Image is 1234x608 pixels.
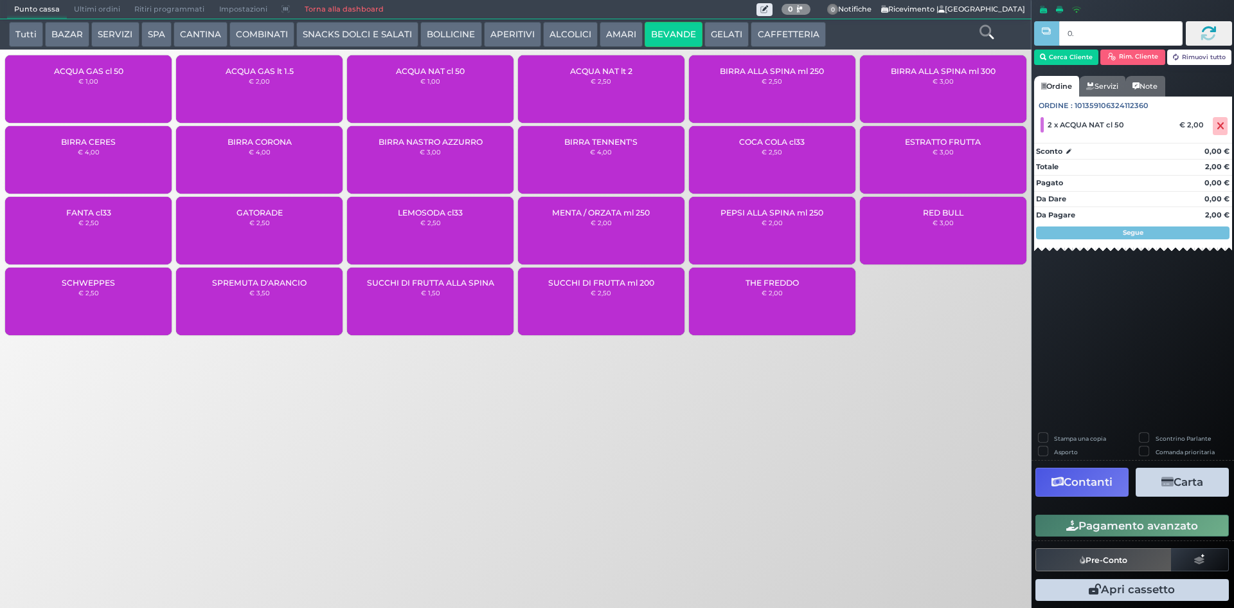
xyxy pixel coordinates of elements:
[141,22,172,48] button: SPA
[237,208,283,217] span: GATORADE
[1100,50,1165,65] button: Rim. Cliente
[720,208,823,217] span: PEPSI ALLA SPINA ml 250
[66,208,111,217] span: FANTA cl33
[45,22,89,48] button: BAZAR
[645,22,702,48] button: BEVANDE
[1039,100,1073,111] span: Ordine :
[249,289,270,297] small: € 3,50
[591,219,612,226] small: € 2,00
[484,22,541,48] button: APERITIVI
[127,1,211,19] span: Ritiri programmati
[1054,448,1078,456] label: Asporto
[590,148,612,156] small: € 4,00
[367,278,494,288] span: SUCCHI DI FRUTTA ALLA SPINA
[1136,468,1229,497] button: Carta
[249,219,270,226] small: € 2,50
[1036,162,1059,171] strong: Totale
[1054,434,1106,443] label: Stampa una copia
[420,22,481,48] button: BOLLICINE
[600,22,643,48] button: AMARI
[1156,448,1215,456] label: Comanda prioritaria
[1204,147,1230,156] strong: 0,00 €
[1123,228,1143,237] strong: Segue
[923,208,963,217] span: RED BULL
[564,137,638,147] span: BIRRA TENNENT'S
[78,77,98,85] small: € 1,00
[1035,515,1229,537] button: Pagamento avanzato
[226,66,294,76] span: ACQUA GAS lt 1.5
[297,1,390,19] a: Torna alla dashboard
[1156,434,1211,443] label: Scontrino Parlante
[788,5,793,14] b: 0
[827,4,839,15] span: 0
[1035,548,1172,571] button: Pre-Conto
[591,77,611,85] small: € 2,50
[1205,210,1230,219] strong: 2,00 €
[739,137,805,147] span: COCA COLA cl33
[1035,468,1129,497] button: Contanti
[751,22,825,48] button: CAFFETTERIA
[1079,76,1125,97] a: Servizi
[1204,194,1230,203] strong: 0,00 €
[91,22,139,48] button: SERVIZI
[762,77,782,85] small: € 2,50
[762,148,782,156] small: € 2,50
[67,1,127,19] span: Ultimi ordini
[228,137,292,147] span: BIRRA CORONA
[591,289,611,297] small: € 2,50
[746,278,799,288] span: THE FREDDO
[1177,120,1210,129] div: € 2,00
[398,208,463,217] span: LEMOSODA cl33
[552,208,650,217] span: MENTA / ORZATA ml 250
[420,219,441,226] small: € 2,50
[78,148,100,156] small: € 4,00
[720,66,824,76] span: BIRRA ALLA SPINA ml 250
[1036,210,1075,219] strong: Da Pagare
[1034,50,1099,65] button: Cerca Cliente
[1036,178,1063,187] strong: Pagato
[296,22,418,48] button: SNACKS DOLCI E SALATI
[379,137,483,147] span: BIRRA NASTRO AZZURRO
[249,77,270,85] small: € 2,00
[933,148,954,156] small: € 3,00
[7,1,67,19] span: Punto cassa
[543,22,598,48] button: ALCOLICI
[62,278,115,288] span: SCHWEPPES
[570,66,632,76] span: ACQUA NAT lt 2
[1036,146,1062,157] strong: Sconto
[1205,162,1230,171] strong: 2,00 €
[229,22,294,48] button: COMBINATI
[704,22,749,48] button: GELATI
[421,289,440,297] small: € 1,50
[174,22,228,48] button: CANTINA
[249,148,271,156] small: € 4,00
[1204,178,1230,187] strong: 0,00 €
[420,77,440,85] small: € 1,00
[933,77,954,85] small: € 3,00
[212,278,307,288] span: SPREMUTA D'ARANCIO
[1075,100,1149,111] span: 101359106324112360
[933,219,954,226] small: € 3,00
[762,289,783,297] small: € 2,00
[905,137,981,147] span: ESTRATTO FRUTTA
[1048,120,1124,129] span: 2 x ACQUA NAT cl 50
[1035,579,1229,601] button: Apri cassetto
[1167,50,1232,65] button: Rimuovi tutto
[420,148,441,156] small: € 3,00
[78,289,99,297] small: € 2,50
[1034,76,1079,97] a: Ordine
[54,66,123,76] span: ACQUA GAS cl 50
[61,137,116,147] span: BIRRA CERES
[1059,21,1182,46] input: Codice Cliente
[9,22,43,48] button: Tutti
[1125,76,1165,97] a: Note
[762,219,783,226] small: € 2,00
[396,66,465,76] span: ACQUA NAT cl 50
[212,1,274,19] span: Impostazioni
[891,66,996,76] span: BIRRA ALLA SPINA ml 300
[548,278,654,288] span: SUCCHI DI FRUTTA ml 200
[1036,194,1066,203] strong: Da Dare
[78,219,99,226] small: € 2,50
